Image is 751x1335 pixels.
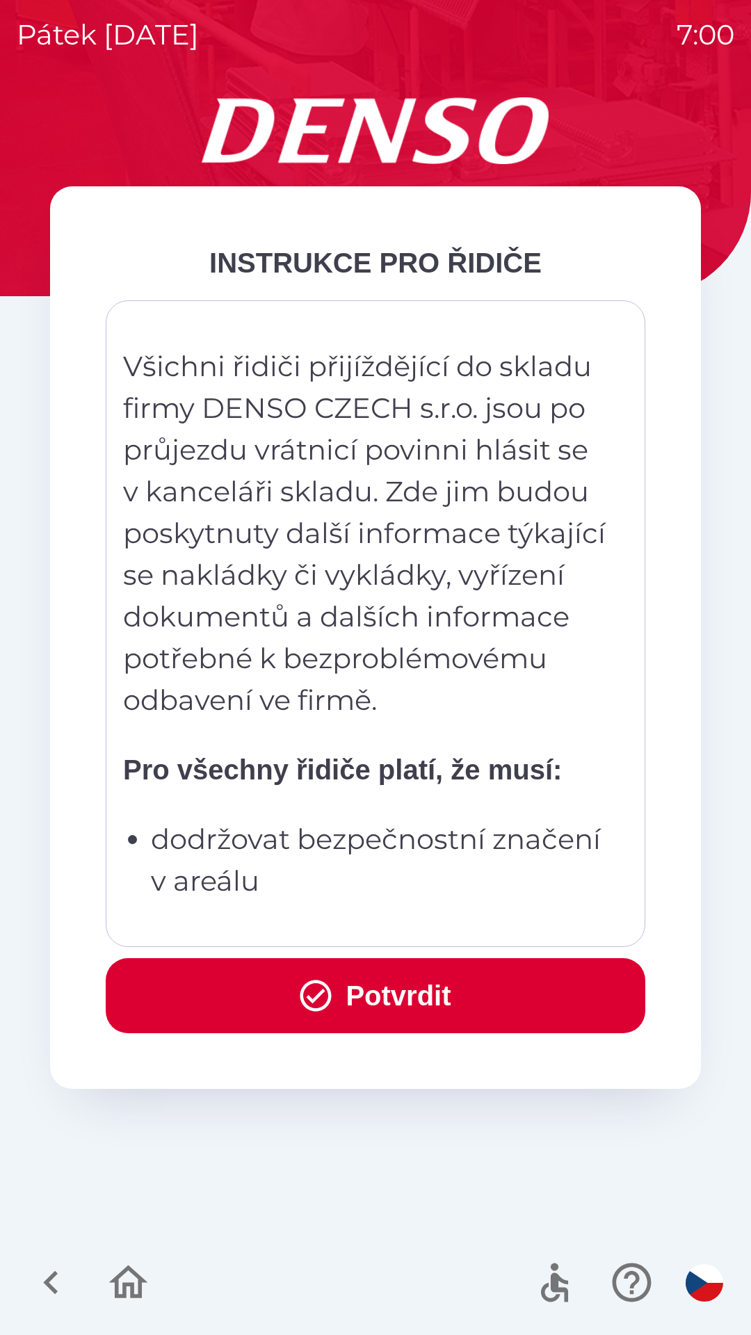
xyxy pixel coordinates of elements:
[151,818,608,902] p: dodržovat bezpečnostní značení v areálu
[17,14,199,56] p: pátek [DATE]
[686,1264,723,1302] img: cs flag
[106,242,645,284] div: INSTRUKCE PRO ŘIDIČE
[123,754,562,785] strong: Pro všechny řidiče platí, že musí:
[123,346,608,721] p: Všichni řidiči přijíždějící do skladu firmy DENSO CZECH s.r.o. jsou po průjezdu vrátnicí povinni ...
[50,97,701,164] img: Logo
[677,14,734,56] p: 7:00
[106,958,645,1033] button: Potvrdit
